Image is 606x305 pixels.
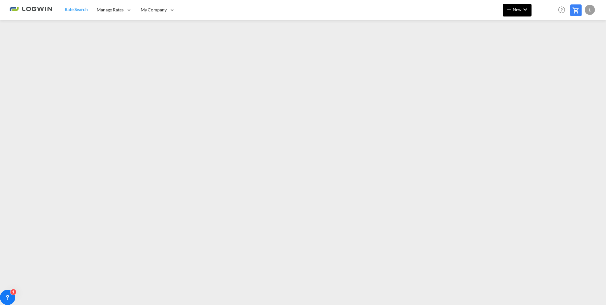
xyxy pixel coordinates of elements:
[505,6,513,13] md-icon: icon-plus 400-fg
[97,7,124,13] span: Manage Rates
[521,6,529,13] md-icon: icon-chevron-down
[10,3,52,17] img: 2761ae10d95411efa20a1f5e0282d2d7.png
[585,5,595,15] div: L
[556,4,570,16] div: Help
[556,4,567,15] span: Help
[141,7,167,13] span: My Company
[503,4,532,16] button: icon-plus 400-fgNewicon-chevron-down
[505,7,529,12] span: New
[65,7,88,12] span: Rate Search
